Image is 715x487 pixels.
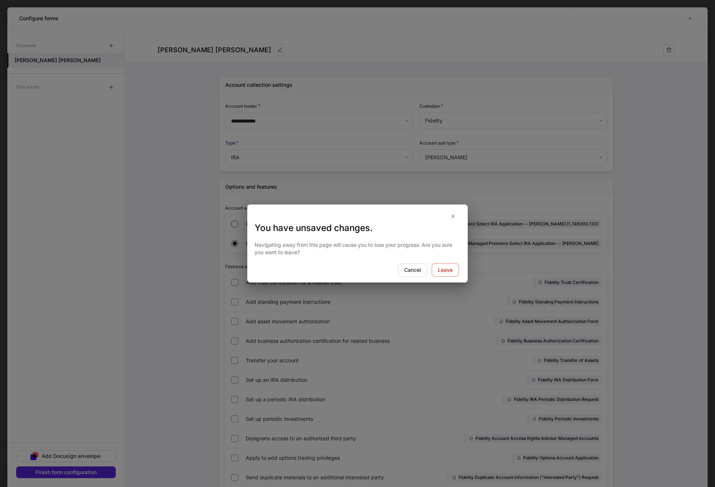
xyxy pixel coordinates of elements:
[255,241,460,256] p: Navigating away from this page will cause you to lose your progress. Are you sure you want to leave?
[398,263,427,277] button: Cancel
[432,263,459,277] button: Leave
[404,266,421,274] div: Cancel
[438,266,453,274] div: Leave
[255,222,460,234] h3: You have unsaved changes.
